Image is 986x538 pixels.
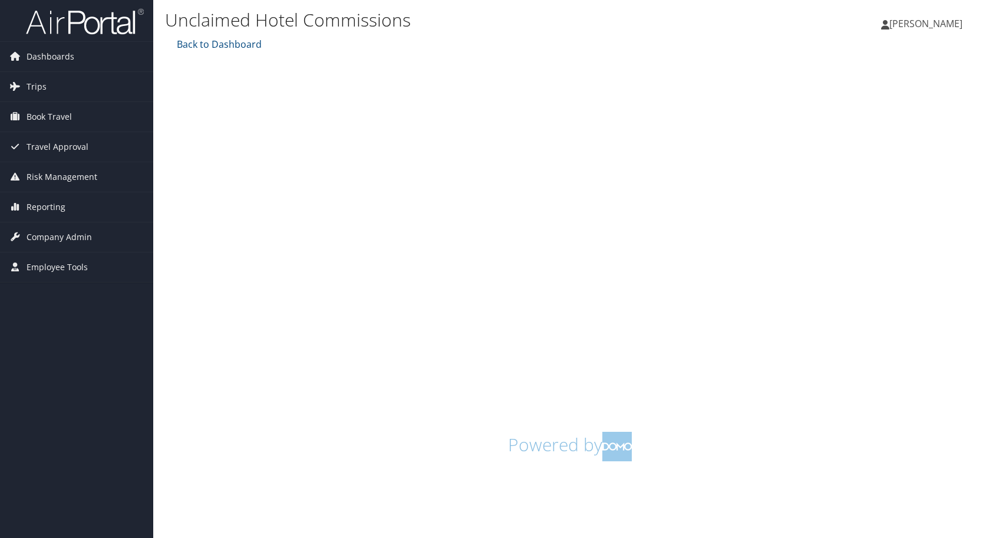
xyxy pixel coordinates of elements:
[27,102,72,132] span: Book Travel
[27,72,47,101] span: Trips
[27,162,97,192] span: Risk Management
[27,42,74,71] span: Dashboards
[27,132,88,162] span: Travel Approval
[174,432,965,461] h1: Powered by
[881,6,974,41] a: [PERSON_NAME]
[602,432,632,461] img: domo-logo.png
[27,252,88,282] span: Employee Tools
[26,8,144,35] img: airportal-logo.png
[174,38,262,51] a: Back to Dashboard
[27,222,92,252] span: Company Admin
[889,17,962,30] span: [PERSON_NAME]
[27,192,65,222] span: Reporting
[165,8,704,32] h1: Unclaimed Hotel Commissions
